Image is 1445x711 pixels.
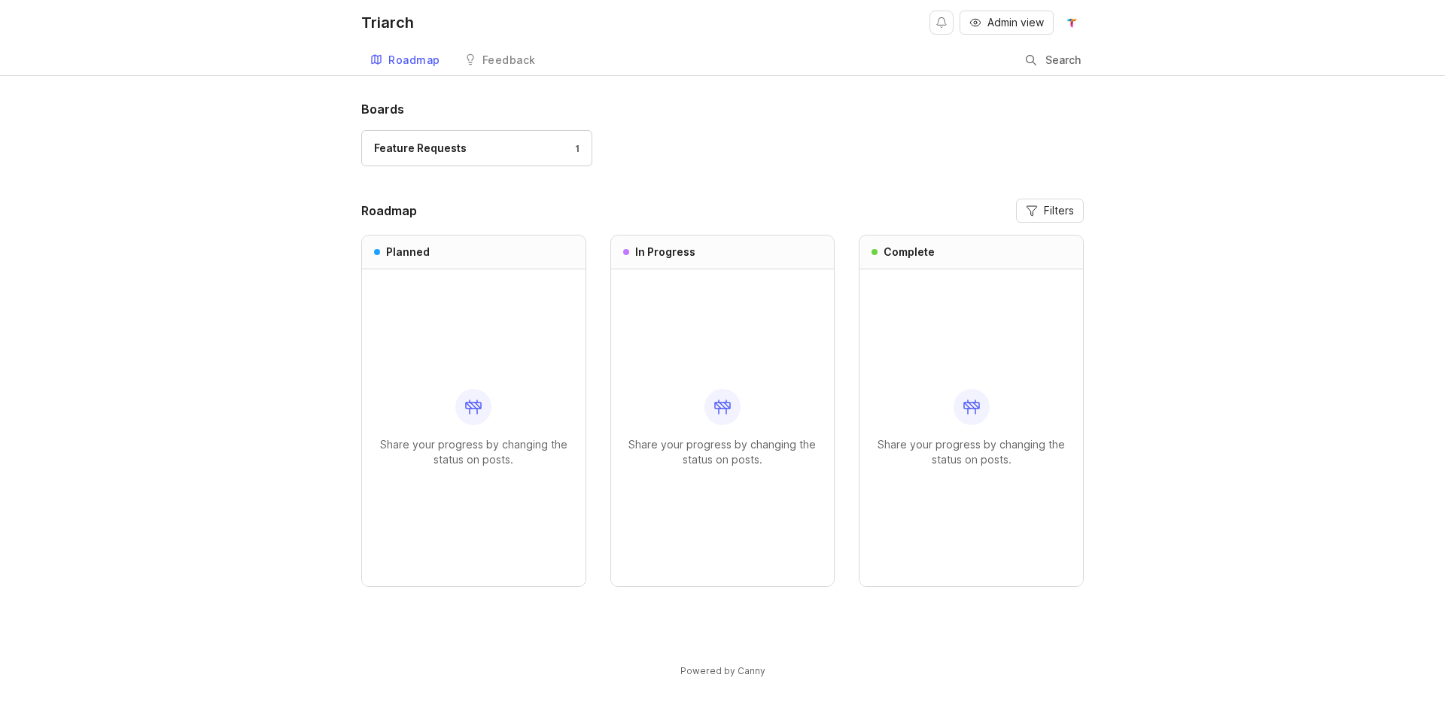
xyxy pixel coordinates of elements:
[960,11,1054,35] button: Admin view
[1016,199,1084,223] button: Filters
[482,55,536,65] div: Feedback
[872,437,1071,467] p: Share your progress by changing the status on posts.
[1060,11,1084,35] img: Omiyal
[374,437,573,467] p: Share your progress by changing the status on posts.
[635,245,695,260] h3: In Progress
[374,140,467,156] div: Feature Requests
[361,130,592,166] a: Feature Requests1
[361,202,417,220] h2: Roadmap
[455,45,545,76] a: Feedback
[678,662,768,679] a: Powered by Canny
[1044,203,1074,218] span: Filters
[929,11,954,35] button: Notifications
[386,245,430,260] h3: Planned
[361,45,449,76] a: Roadmap
[567,142,580,155] div: 1
[361,100,1084,118] h1: Boards
[987,15,1044,30] span: Admin view
[884,245,935,260] h3: Complete
[361,15,414,30] div: Triarch
[623,437,823,467] p: Share your progress by changing the status on posts.
[388,55,440,65] div: Roadmap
